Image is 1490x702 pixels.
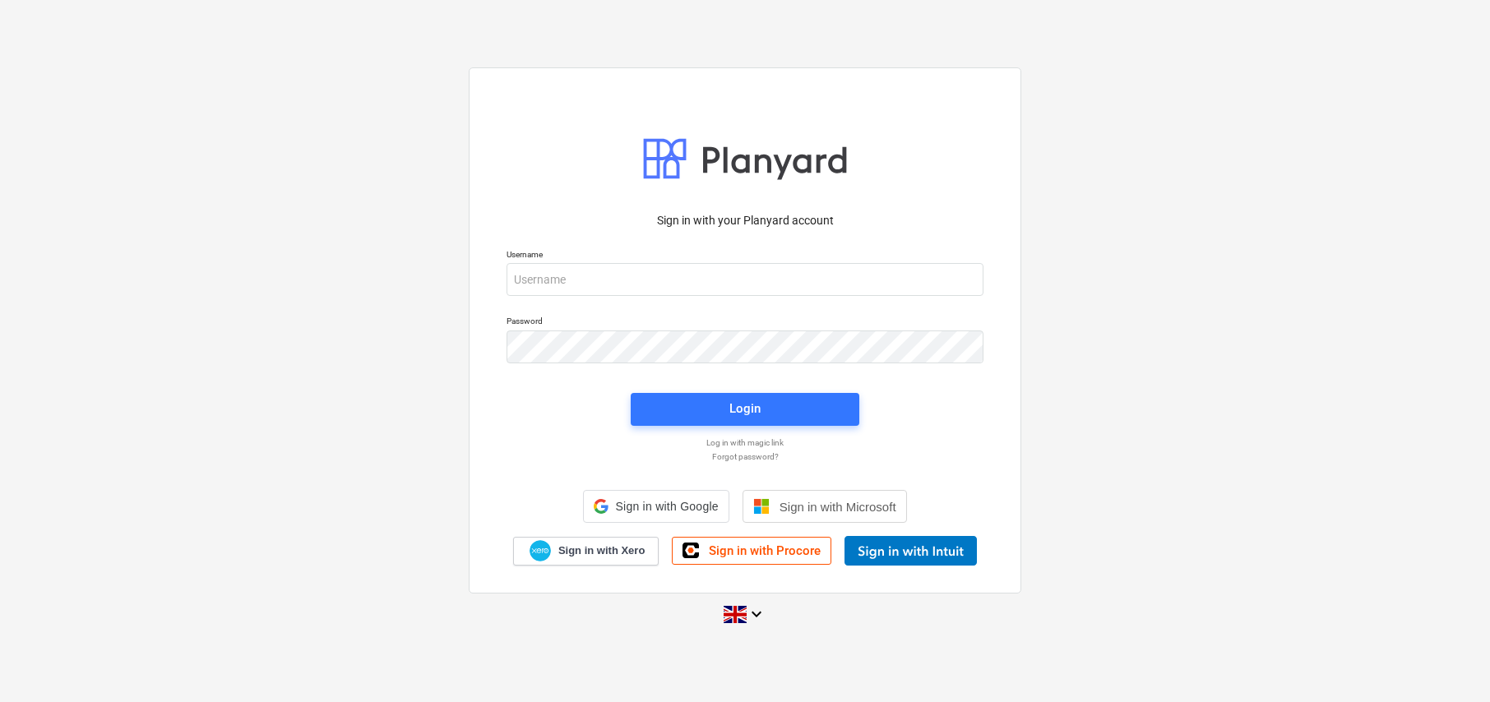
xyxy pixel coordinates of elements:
span: Sign in with Microsoft [780,500,896,514]
span: Sign in with Google [615,500,718,513]
div: Sign in with Google [583,490,729,523]
input: Username [507,263,983,296]
a: Log in with magic link [498,437,992,448]
img: Xero logo [530,540,551,562]
img: Microsoft logo [753,498,770,515]
p: Username [507,249,983,263]
p: Password [507,316,983,330]
span: Sign in with Procore [709,543,821,558]
a: Forgot password? [498,451,992,462]
i: keyboard_arrow_down [747,604,766,624]
p: Sign in with your Planyard account [507,212,983,229]
a: Sign in with Procore [672,537,831,565]
span: Sign in with Xero [558,543,645,558]
a: Sign in with Xero [513,537,659,566]
div: Login [729,398,761,419]
button: Login [631,393,859,426]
